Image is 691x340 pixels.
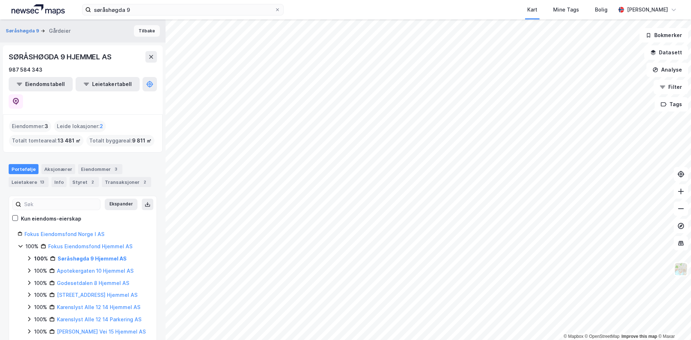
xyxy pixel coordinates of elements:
[527,5,537,14] div: Kart
[91,4,275,15] input: Søk på adresse, matrikkel, gårdeiere, leietakere eller personer
[12,4,65,15] img: logo.a4113a55bc3d86da70a041830d287a7e.svg
[26,242,39,251] div: 100%
[57,316,141,322] a: Karenslyst Alle 12 14 Parkering AS
[58,255,127,262] a: Søråshøgda 9 Hjemmel AS
[102,177,151,187] div: Transaksjoner
[39,178,46,186] div: 13
[78,164,122,174] div: Eiendommer
[6,27,41,35] button: Søråshøgda 9
[9,164,39,174] div: Portefølje
[54,121,106,132] div: Leide lokasjoner :
[57,280,129,286] a: Godesetdalen 8 Hjemmel AS
[49,27,71,35] div: Gårdeier
[9,177,49,187] div: Leietakere
[69,177,99,187] div: Styret
[644,45,688,60] button: Datasett
[9,51,113,63] div: SØRÅSHØGDA 9 HJEMMEL AS
[640,28,688,42] button: Bokmerker
[564,334,583,339] a: Mapbox
[674,262,688,276] img: Z
[21,214,81,223] div: Kun eiendoms-eierskap
[655,305,691,340] div: Kontrollprogram for chat
[57,328,146,335] a: [PERSON_NAME] Vei 15 Hjemmel AS
[57,304,140,310] a: Karenslyst Alle 12 14 Hjemmel AS
[105,199,137,210] button: Ekspander
[76,77,140,91] button: Leietakertabell
[34,303,47,312] div: 100%
[9,121,51,132] div: Eiendommer :
[34,279,47,287] div: 100%
[646,63,688,77] button: Analyse
[654,80,688,94] button: Filter
[51,177,67,187] div: Info
[24,231,104,237] a: Fokus Eiendomsfond Norge I AS
[58,136,81,145] span: 13 481 ㎡
[89,178,96,186] div: 2
[112,166,119,173] div: 3
[86,135,154,146] div: Totalt byggareal :
[134,25,160,37] button: Tilbake
[9,65,42,74] div: 987 584 343
[57,292,137,298] a: [STREET_ADDRESS] Hjemmel AS
[9,135,83,146] div: Totalt tomteareal :
[9,77,73,91] button: Eiendomstabell
[21,199,100,210] input: Søk
[34,327,47,336] div: 100%
[48,243,132,249] a: Fokus Eiendomsfond Hjemmel AS
[34,267,47,275] div: 100%
[132,136,152,145] span: 9 811 ㎡
[553,5,579,14] div: Mine Tags
[41,164,75,174] div: Aksjonærer
[655,305,691,340] iframe: Chat Widget
[34,291,47,299] div: 100%
[100,122,103,131] span: 2
[627,5,668,14] div: [PERSON_NAME]
[585,334,620,339] a: OpenStreetMap
[655,97,688,112] button: Tags
[45,122,48,131] span: 3
[34,315,47,324] div: 100%
[622,334,657,339] a: Improve this map
[141,178,148,186] div: 2
[57,268,134,274] a: Apotekergaten 10 Hjemmel AS
[595,5,608,14] div: Bolig
[34,254,48,263] div: 100%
